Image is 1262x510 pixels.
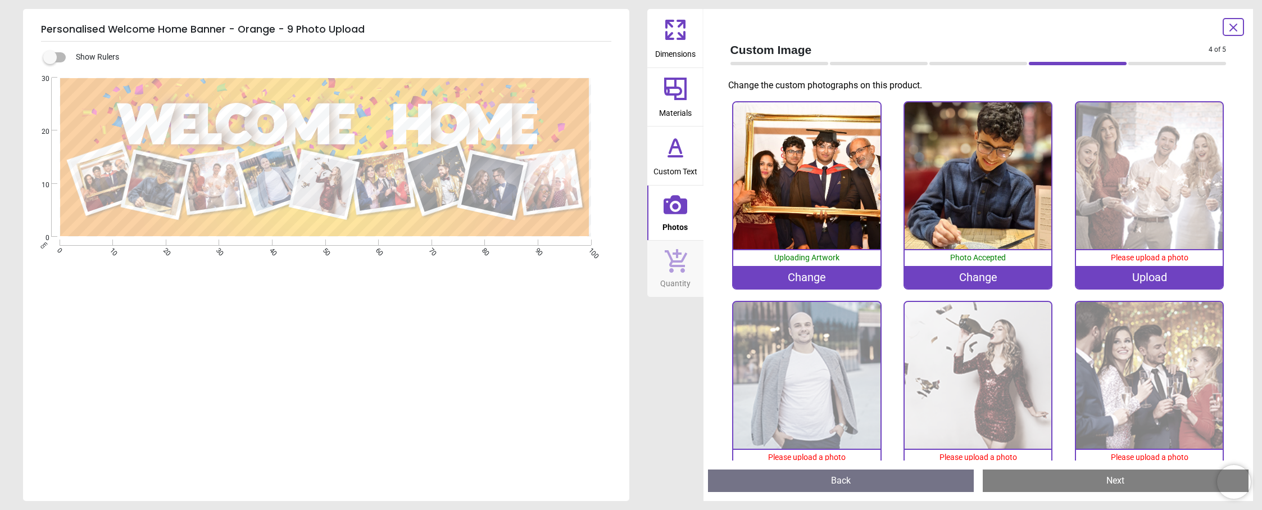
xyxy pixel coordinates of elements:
span: Please upload a photo [939,453,1017,462]
span: 10 [28,180,49,190]
span: Please upload a photo [1111,453,1188,462]
span: 0 [55,246,62,254]
p: Change the custom photographs on this product. [728,79,1236,92]
span: 0 [28,233,49,243]
span: 60 [373,246,380,254]
button: Back [708,470,974,492]
div: Show Rulers [50,51,629,64]
span: 10 [107,246,115,254]
div: Change [733,266,880,288]
span: 20 [28,127,49,137]
span: 80 [479,246,487,254]
button: Quantity [647,241,703,297]
span: Dimensions [655,43,696,60]
button: Custom Text [647,127,703,185]
span: Custom Text [653,161,697,178]
span: Uploading Artwork [774,253,839,262]
button: Photos [647,186,703,241]
span: 50 [320,246,328,254]
button: Next [983,470,1249,492]
span: 90 [533,246,540,254]
div: Upload [1076,266,1223,288]
span: Please upload a photo [768,453,846,462]
h5: Personalised Welcome Home Banner - Orange - 9 Photo Upload [41,18,611,42]
span: 20 [161,246,168,254]
span: Photo Accepted [950,253,1006,262]
button: Dimensions [647,9,703,67]
span: Please upload a photo [1111,253,1188,262]
span: Quantity [660,273,691,290]
span: 70 [426,246,434,254]
span: Photos [662,216,688,233]
span: Custom Image [730,42,1209,58]
span: Materials [659,102,692,119]
span: 30 [28,74,49,84]
span: 100 [586,246,593,254]
span: cm [38,240,48,250]
span: 30 [214,246,221,254]
span: 40 [267,246,274,254]
iframe: Brevo live chat [1217,465,1251,499]
button: Materials [647,68,703,127]
div: Change [905,266,1051,288]
span: 4 of 5 [1209,45,1226,55]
